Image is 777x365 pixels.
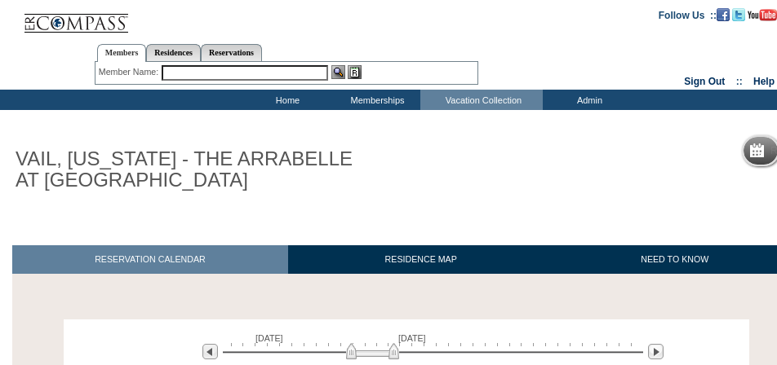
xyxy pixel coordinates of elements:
a: Reservations [201,44,262,61]
span: [DATE] [255,333,283,343]
a: Members [97,44,147,62]
img: Become our fan on Facebook [717,8,730,21]
td: Admin [543,90,633,110]
td: Memberships [331,90,420,110]
h1: VAIL, [US_STATE] - THE ARRABELLE AT [GEOGRAPHIC_DATA] [12,145,378,195]
a: Residences [146,44,201,61]
td: Follow Us :: [659,8,717,21]
div: Member Name: [99,65,162,79]
img: Previous [202,344,218,359]
span: :: [736,76,743,87]
a: Become our fan on Facebook [717,9,730,19]
a: Help [753,76,775,87]
a: Follow us on Twitter [732,9,745,19]
img: Reservations [348,65,362,79]
td: Vacation Collection [420,90,543,110]
img: Subscribe to our YouTube Channel [748,9,777,21]
a: RESERVATION CALENDAR [12,245,288,274]
img: Next [648,344,664,359]
span: [DATE] [398,333,426,343]
td: Home [241,90,331,110]
img: Follow us on Twitter [732,8,745,21]
a: Subscribe to our YouTube Channel [748,9,777,19]
a: Sign Out [684,76,725,87]
a: RESIDENCE MAP [288,245,554,274]
img: View [331,65,345,79]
